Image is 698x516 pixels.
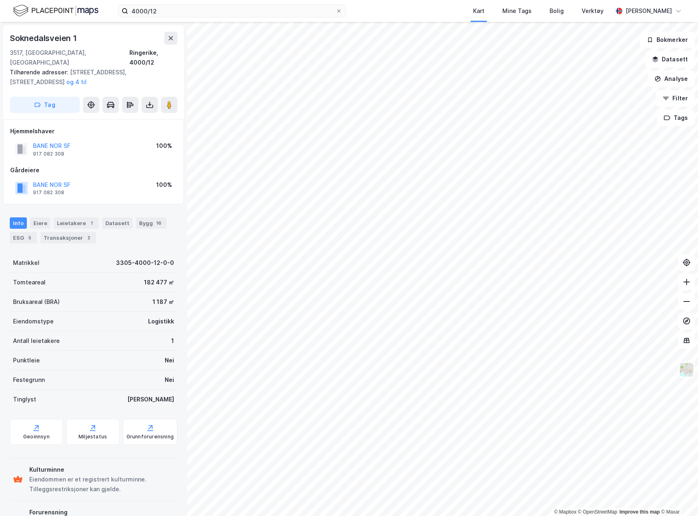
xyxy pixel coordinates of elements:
div: ESG [10,232,37,243]
div: Leietakere [54,217,99,229]
div: Gårdeiere [10,165,177,175]
button: Datasett [645,51,695,67]
a: OpenStreetMap [578,509,617,515]
div: 2 [85,234,93,242]
input: Søk på adresse, matrikkel, gårdeiere, leietakere eller personer [128,5,336,17]
div: Matrikkel [13,258,39,268]
a: Mapbox [554,509,576,515]
div: Kulturminne [29,465,174,475]
div: Tomteareal [13,278,46,287]
div: 917 082 308 [33,151,64,157]
button: Bokmerker [640,32,695,48]
div: 5 [26,234,34,242]
div: 100% [156,141,172,151]
div: Nei [165,375,174,385]
img: logo.f888ab2527a4732fd821a326f86c7f29.svg [13,4,98,18]
div: Info [10,217,27,229]
div: Ringerike, 4000/12 [129,48,177,67]
div: Bruksareal (BRA) [13,297,60,307]
div: [PERSON_NAME] [127,395,174,404]
div: Kontrollprogram for chat [657,477,698,516]
iframe: Chat Widget [657,477,698,516]
div: [STREET_ADDRESS], [STREET_ADDRESS] [10,67,171,87]
div: 100% [156,180,172,190]
img: Z [679,362,694,377]
div: Eiere [30,217,50,229]
div: Festegrunn [13,375,45,385]
div: Geoinnsyn [23,434,50,440]
div: Transaksjoner [40,232,96,243]
button: Tag [10,97,80,113]
a: Improve this map [619,509,660,515]
div: [PERSON_NAME] [626,6,672,16]
span: Tilhørende adresser: [10,69,70,76]
button: Tags [657,110,695,126]
div: 16 [155,219,163,227]
div: 1 [87,219,96,227]
div: Miljøstatus [79,434,107,440]
div: Eiendommen er et registrert kulturminne. Tilleggsrestriksjoner kan gjelde. [29,475,174,494]
div: Datasett [102,217,133,229]
div: Antall leietakere [13,336,60,346]
div: Kart [473,6,484,16]
div: Eiendomstype [13,317,54,326]
div: Bolig [550,6,564,16]
div: Punktleie [13,356,40,365]
div: Verktøy [582,6,604,16]
div: 917 082 308 [33,189,64,196]
button: Analyse [648,71,695,87]
div: 3305-4000-12-0-0 [116,258,174,268]
div: Grunnforurensning [127,434,174,440]
div: Bygg [136,217,166,229]
button: Filter [656,90,695,106]
div: 1 187 ㎡ [153,297,174,307]
div: 182 477 ㎡ [144,278,174,287]
div: Mine Tags [502,6,532,16]
div: Hjemmelshaver [10,126,177,136]
div: 3517, [GEOGRAPHIC_DATA], [GEOGRAPHIC_DATA] [10,48,129,67]
div: Logistikk [148,317,174,326]
div: Nei [165,356,174,365]
div: Soknedalsveien 1 [10,32,79,45]
div: 1 [171,336,174,346]
div: Tinglyst [13,395,36,404]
